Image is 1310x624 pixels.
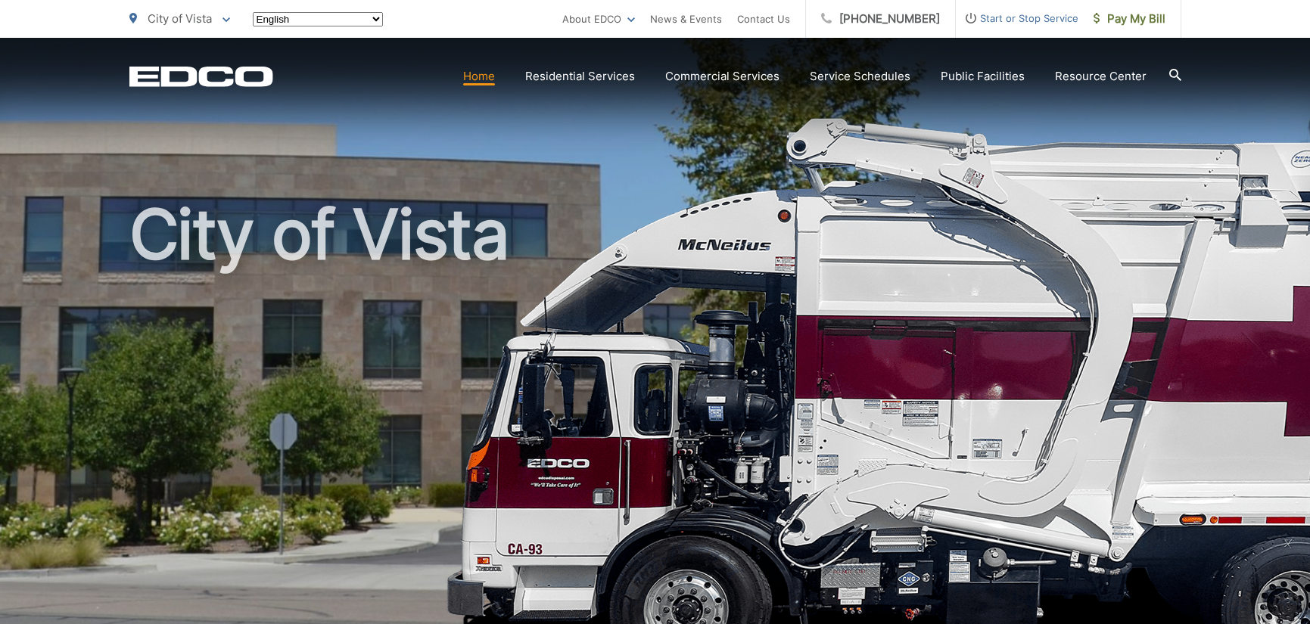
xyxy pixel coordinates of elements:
span: City of Vista [148,11,212,26]
a: Contact Us [737,10,790,28]
a: Service Schedules [810,67,910,85]
a: Residential Services [525,67,635,85]
span: Pay My Bill [1094,10,1165,28]
a: About EDCO [562,10,635,28]
a: Public Facilities [941,67,1025,85]
select: Select a language [253,12,383,26]
a: Resource Center [1055,67,1147,85]
a: News & Events [650,10,722,28]
a: Commercial Services [665,67,779,85]
a: Home [463,67,495,85]
a: EDCD logo. Return to the homepage. [129,66,273,87]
